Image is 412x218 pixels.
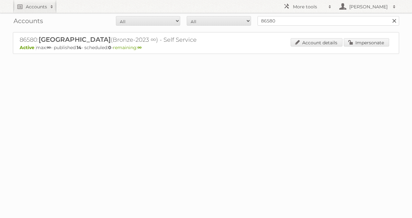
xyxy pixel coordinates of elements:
[20,36,245,44] h2: 86580: (Bronze-2023 ∞) - Self Service
[47,45,51,50] strong: ∞
[291,38,342,47] a: Account details
[293,4,325,10] h2: More tools
[137,45,142,50] strong: ∞
[113,45,142,50] span: remaining:
[108,45,111,50] strong: 0
[20,45,392,50] p: max: - published: - scheduled: -
[77,45,81,50] strong: 14
[20,45,36,50] span: Active
[344,38,389,47] a: Impersonate
[26,4,47,10] h2: Accounts
[39,36,111,43] span: [GEOGRAPHIC_DATA]
[348,4,389,10] h2: [PERSON_NAME]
